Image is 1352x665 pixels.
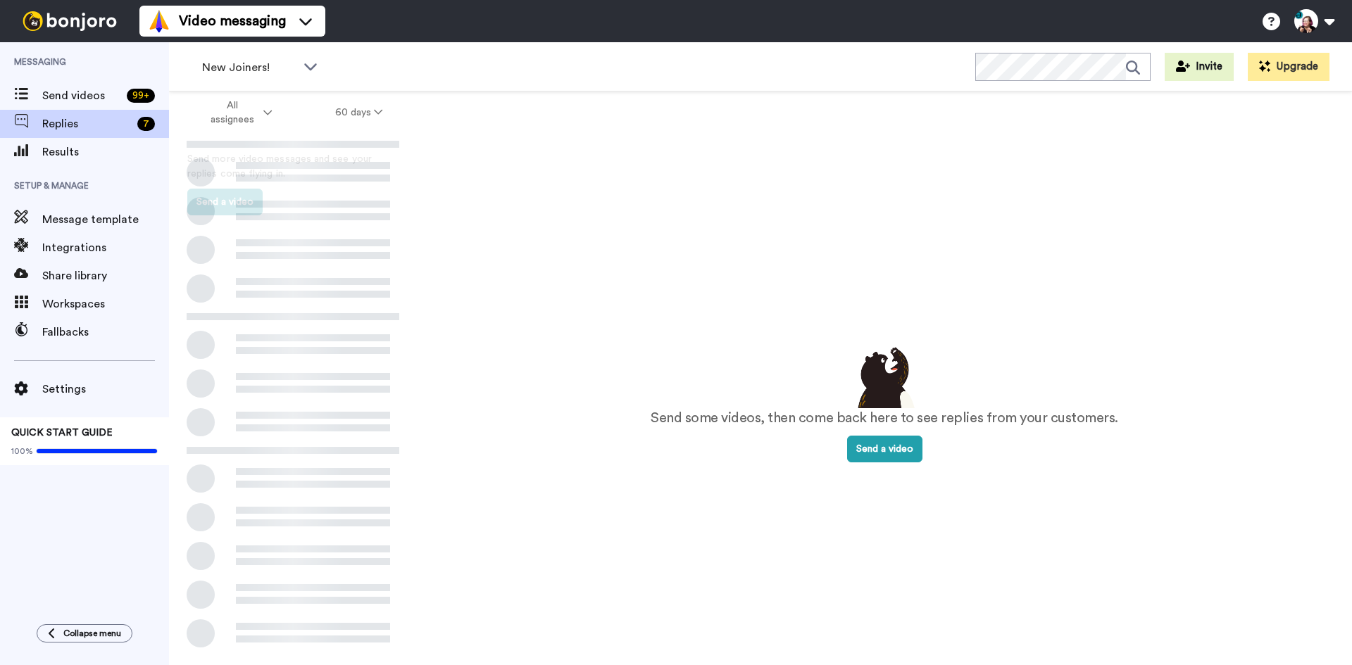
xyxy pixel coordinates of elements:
span: Workspaces [42,296,169,312]
span: Replies [42,115,132,132]
button: Send a video [847,436,922,462]
p: Send some videos, then come back here to see replies from your customers. [651,408,1118,429]
span: New Joiners! [202,59,296,76]
a: Send a video [847,444,922,454]
img: bj-logo-header-white.svg [17,11,123,31]
span: Results [42,144,169,160]
button: 60 days [303,100,414,125]
button: Invite [1165,53,1234,81]
div: 99 + [127,89,155,103]
span: Send videos [42,87,121,104]
img: results-emptystates.png [849,343,920,408]
span: Collapse menu [63,628,121,639]
span: All assignees [204,99,261,127]
span: QUICK START GUIDE [11,428,113,438]
span: 100% [11,445,33,457]
span: Integrations [42,239,169,256]
span: Video messaging [179,11,286,31]
span: Settings [42,381,169,398]
div: 7 [137,117,155,131]
span: Message template [42,211,169,228]
span: Share library [42,267,169,284]
button: Upgrade [1248,53,1329,81]
img: vm-color.svg [148,10,170,32]
span: Fallbacks [42,324,169,341]
button: All assignees [172,93,303,132]
button: Collapse menu [37,624,132,642]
